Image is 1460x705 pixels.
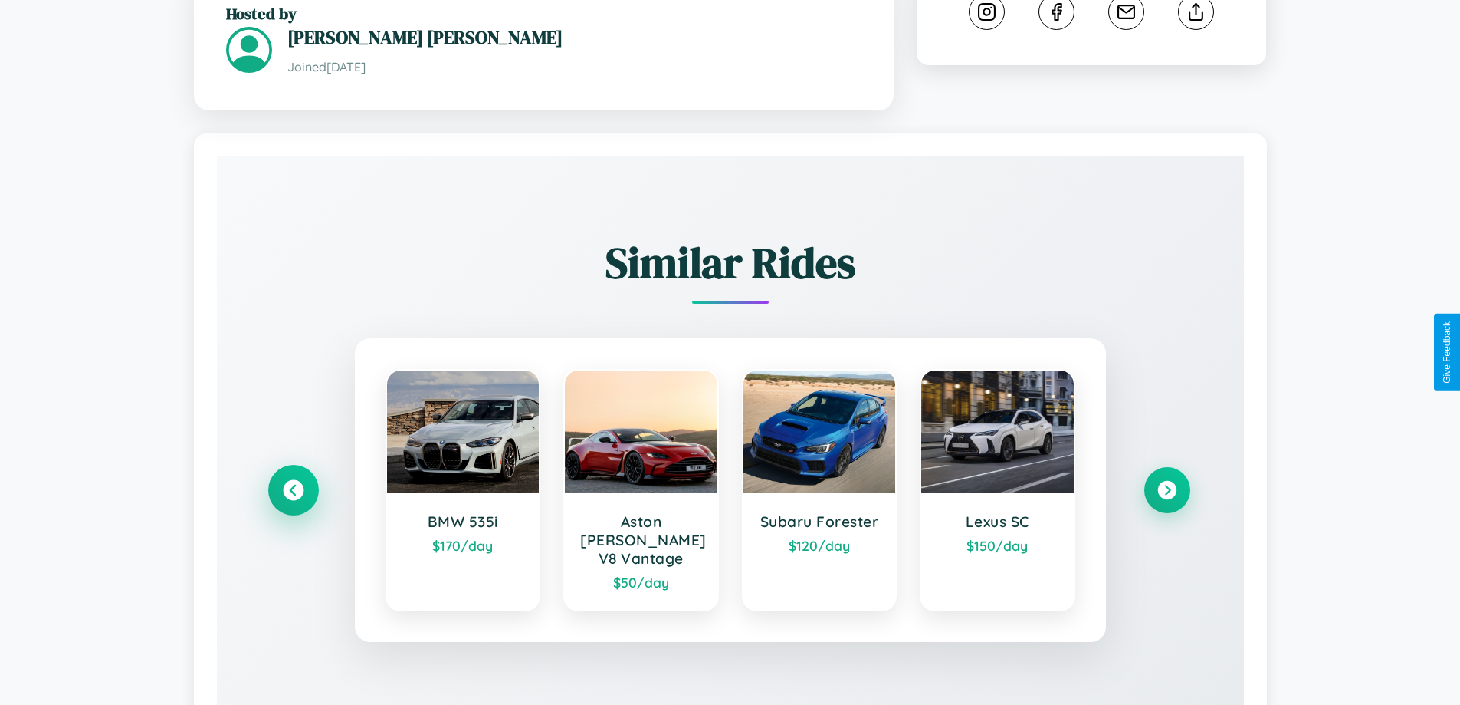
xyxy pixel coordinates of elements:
h3: Subaru Forester [759,512,881,531]
h3: Lexus SC [937,512,1058,531]
h2: Hosted by [226,2,861,25]
a: BMW 535i$170/day [386,369,541,611]
h3: BMW 535i [402,512,524,531]
div: $ 170 /day [402,537,524,554]
h2: Similar Rides [271,233,1190,292]
div: $ 120 /day [759,537,881,554]
h3: [PERSON_NAME] [PERSON_NAME] [287,25,861,50]
a: Lexus SC$150/day [920,369,1075,611]
a: Subaru Forester$120/day [742,369,897,611]
div: $ 150 /day [937,537,1058,554]
div: $ 50 /day [580,574,702,591]
p: Joined [DATE] [287,56,861,78]
h3: Aston [PERSON_NAME] V8 Vantage [580,512,702,568]
div: Give Feedback [1442,321,1452,384]
a: Aston [PERSON_NAME] V8 Vantage$50/day [563,369,719,611]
